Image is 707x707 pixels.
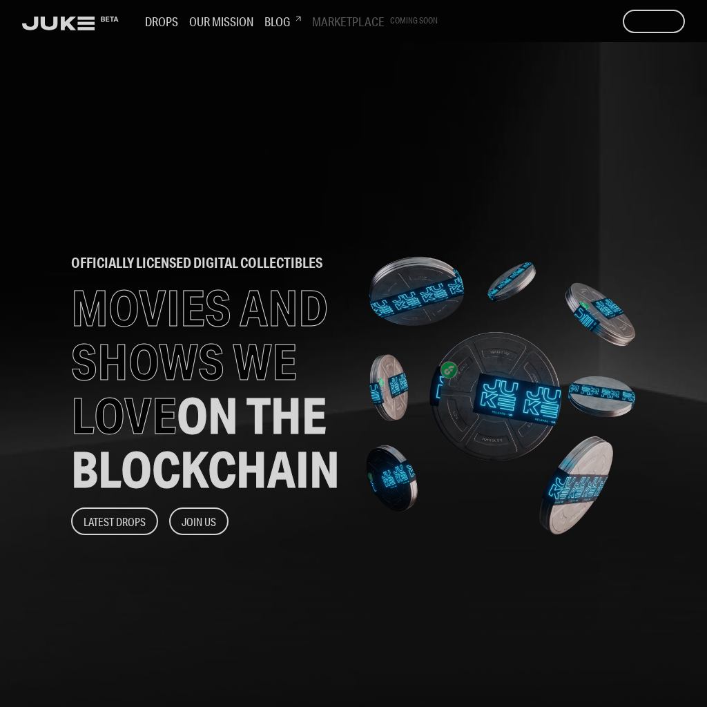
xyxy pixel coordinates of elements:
h1: MOVIES AND SHOWS WE LOVE [71,281,340,496]
h3: Our Mission [189,14,253,29]
img: home-banner [366,157,636,634]
h3: Drops [145,14,178,29]
button: Join Us [169,507,229,535]
h3: Blog [264,14,301,29]
button: Latest Drops [71,507,158,535]
span: ON THE BLOCKCHAIN [71,385,340,499]
h2: officially licensed digital collectibles [71,256,340,270]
